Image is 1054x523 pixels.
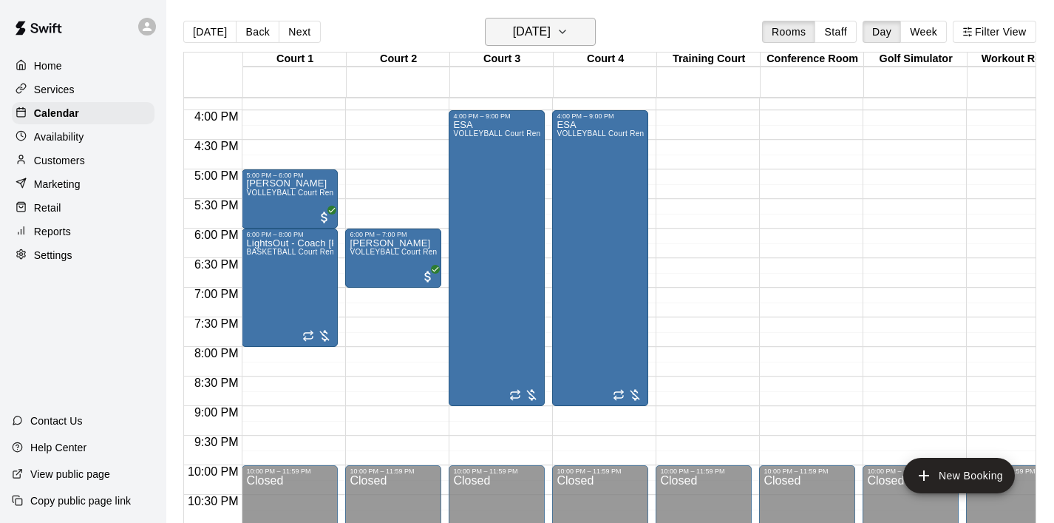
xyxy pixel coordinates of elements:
[552,110,648,406] div: 4:00 PM – 9:00 PM: ESA
[246,172,333,179] div: 5:00 PM – 6:00 PM
[191,347,242,360] span: 8:00 PM
[350,468,437,475] div: 10:00 PM – 11:59 PM
[279,21,320,43] button: Next
[762,21,815,43] button: Rooms
[867,468,954,475] div: 10:00 PM – 11:59 PM
[183,21,237,43] button: [DATE]
[246,248,503,256] span: BASKETBALL Court Rental (Everyday After 3 pm and All Day Weekends)
[34,58,62,73] p: Home
[246,189,503,197] span: VOLLEYBALL Court Rental (Everyday After 3 pm and All Day Weekends)
[12,173,154,195] a: Marketing
[30,493,131,508] p: Copy public page link
[191,229,242,241] span: 6:00 PM
[34,200,61,215] p: Retail
[864,53,968,67] div: Golf Simulator
[34,153,85,168] p: Customers
[317,210,332,225] span: All customers have paid
[12,244,154,266] a: Settings
[12,126,154,148] a: Availability
[243,53,347,67] div: Court 1
[34,82,75,97] p: Services
[191,436,242,448] span: 9:30 PM
[34,129,84,144] p: Availability
[953,21,1036,43] button: Filter View
[513,21,551,42] h6: [DATE]
[660,468,747,475] div: 10:00 PM – 11:59 PM
[761,53,864,67] div: Conference Room
[242,229,338,347] div: 6:00 PM – 8:00 PM: LightsOut - Coach Jeremy
[12,149,154,172] a: Customers
[184,495,242,507] span: 10:30 PM
[557,112,644,120] div: 4:00 PM – 9:00 PM
[191,169,242,182] span: 5:00 PM
[453,129,710,138] span: VOLLEYBALL Court Rental (Everyday After 3 pm and All Day Weekends)
[12,55,154,77] a: Home
[12,78,154,101] a: Services
[12,197,154,219] a: Retail
[453,112,540,120] div: 4:00 PM – 9:00 PM
[450,53,554,67] div: Court 3
[557,129,813,138] span: VOLLEYBALL Court Rental (Everyday After 3 pm and All Day Weekends)
[453,468,540,475] div: 10:00 PM – 11:59 PM
[191,377,242,389] span: 8:30 PM
[191,199,242,212] span: 5:30 PM
[30,414,83,428] p: Contact Us
[613,389,625,401] span: Recurring event
[30,440,86,455] p: Help Center
[557,468,644,475] div: 10:00 PM – 11:59 PM
[350,231,437,238] div: 6:00 PM – 7:00 PM
[242,169,338,229] div: 5:00 PM – 6:00 PM: Jayla Lam
[421,269,435,284] span: All customers have paid
[302,330,314,342] span: Recurring event
[191,288,242,300] span: 7:00 PM
[191,406,242,419] span: 9:00 PM
[34,248,72,263] p: Settings
[191,317,242,330] span: 7:30 PM
[485,18,596,46] button: [DATE]
[34,106,79,121] p: Calendar
[554,53,657,67] div: Court 4
[900,21,947,43] button: Week
[246,468,333,475] div: 10:00 PM – 11:59 PM
[246,231,333,238] div: 6:00 PM – 8:00 PM
[347,53,450,67] div: Court 2
[191,258,242,271] span: 6:30 PM
[184,465,242,478] span: 10:00 PM
[12,220,154,243] a: Reports
[815,21,857,43] button: Staff
[764,468,851,475] div: 10:00 PM – 11:59 PM
[191,110,242,123] span: 4:00 PM
[449,110,545,406] div: 4:00 PM – 9:00 PM: ESA
[30,467,110,482] p: View public page
[863,21,901,43] button: Day
[345,229,441,288] div: 6:00 PM – 7:00 PM: Jayla Lam
[509,389,521,401] span: Recurring event
[350,248,606,256] span: VOLLEYBALL Court Rental (Everyday After 3 pm and All Day Weekends)
[236,21,279,43] button: Back
[34,224,71,239] p: Reports
[12,102,154,124] a: Calendar
[34,177,81,192] p: Marketing
[903,458,1015,493] button: add
[191,140,242,152] span: 4:30 PM
[657,53,761,67] div: Training Court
